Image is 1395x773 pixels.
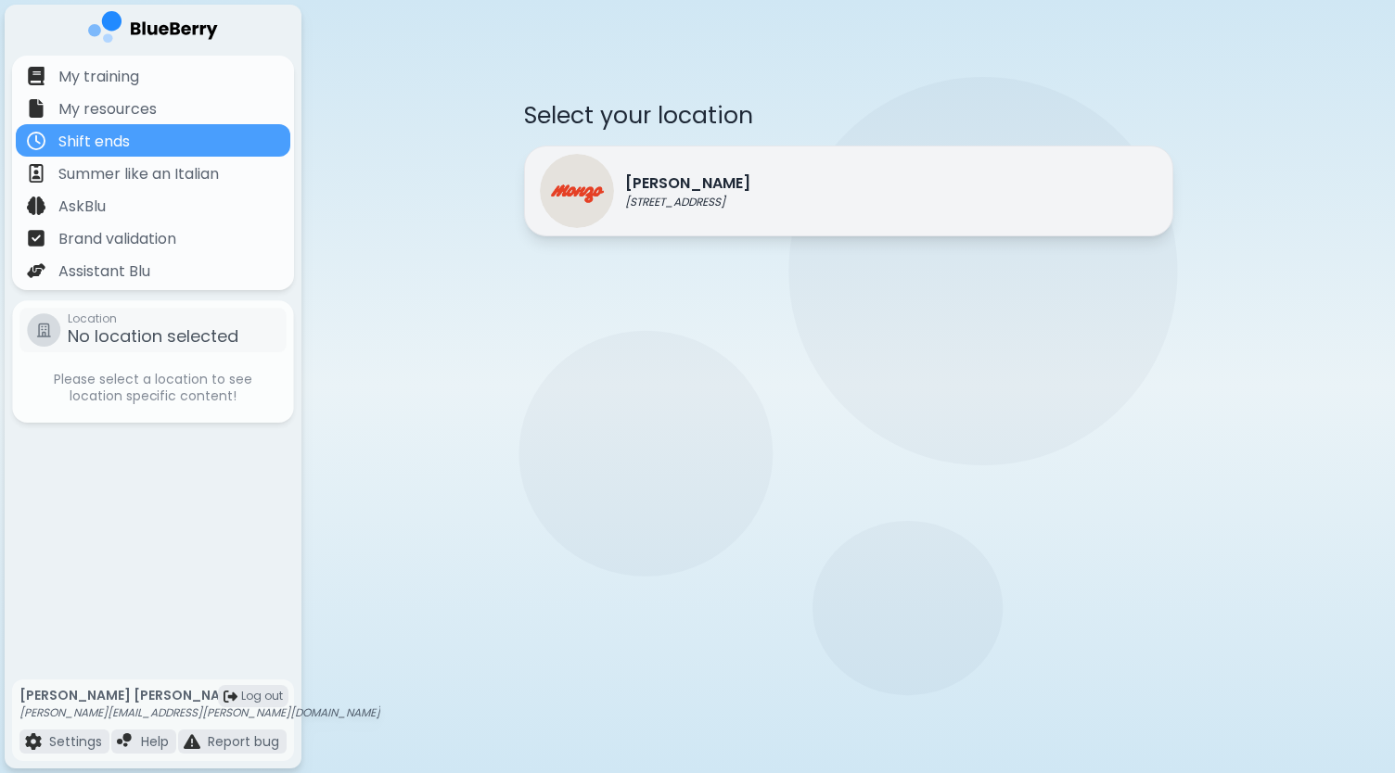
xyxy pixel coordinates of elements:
[208,733,279,750] p: Report bug
[117,733,134,750] img: file icon
[58,98,157,120] p: My resources
[27,99,45,118] img: file icon
[49,733,102,750] p: Settings
[27,196,45,215] img: file icon
[58,163,219,185] p: Summer like an Italian
[625,195,750,209] p: [STREET_ADDRESS]
[58,66,139,88] p: My training
[68,311,238,326] span: Location
[58,131,130,153] p: Shift ends
[27,67,45,85] img: file icon
[19,705,380,720] p: [PERSON_NAME][EMAIL_ADDRESS][PERSON_NAME][DOMAIN_NAME]
[58,228,176,250] p: Brand validation
[19,687,380,703] p: [PERSON_NAME] [PERSON_NAME]
[540,154,614,228] img: Monzo logo
[524,100,1173,131] p: Select your location
[241,689,283,703] span: Log out
[27,132,45,150] img: file icon
[88,11,218,49] img: company logo
[27,164,45,183] img: file icon
[16,371,289,404] p: Please select a location to see location specific content!
[25,733,42,750] img: file icon
[58,196,106,218] p: AskBlu
[27,261,45,280] img: file icon
[68,324,238,348] span: No location selected
[27,229,45,247] img: file icon
[58,260,150,283] p: Assistant Blu
[184,733,200,750] img: file icon
[625,172,750,195] p: [PERSON_NAME]
[224,690,237,703] img: logout
[141,733,169,750] p: Help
